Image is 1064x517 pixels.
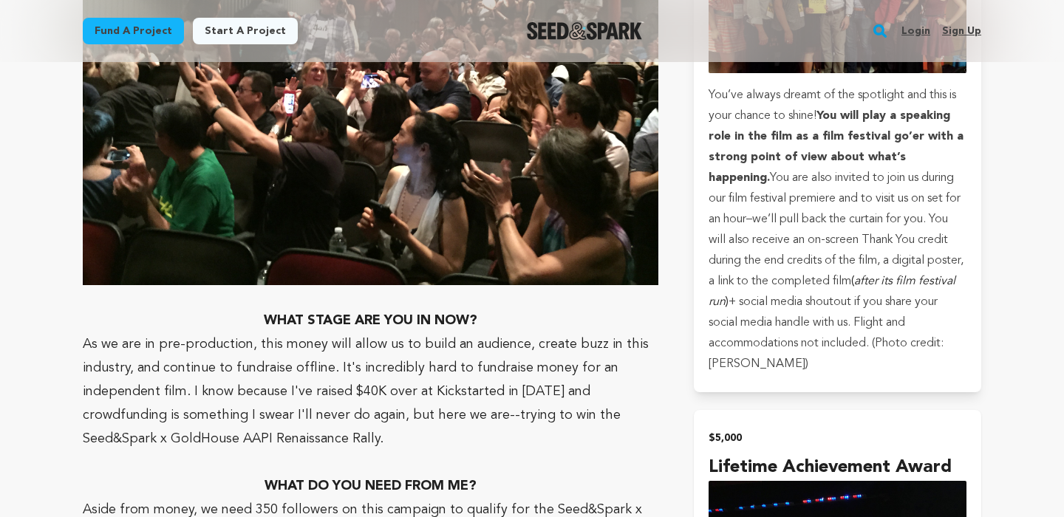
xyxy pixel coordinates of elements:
strong: WHAT STAGE ARE YOU IN NOW? [264,314,477,327]
p: As we are in pre-production, this money will allow us to build an audience, create buzz in this i... [83,332,658,451]
h2: $5,000 [709,428,966,448]
a: Seed&Spark Homepage [527,22,643,40]
img: Seed&Spark Logo Dark Mode [527,22,643,40]
a: Start a project [193,18,298,44]
span: ) [726,296,729,308]
strong: WHAT DO YOU NEED FROM ME? [265,479,477,493]
a: Login [901,19,930,43]
a: Fund a project [83,18,184,44]
h4: Lifetime Achievement Award [709,454,966,481]
span: You’ve always dreamt of the spotlight and this is your chance to shine! [709,89,956,122]
em: after its film festival run [709,275,955,308]
a: Sign up [942,19,981,43]
strong: You will play a speaking role in the film as a film festival go’er with a strong point of view ab... [709,110,964,184]
span: + social media shoutout if you share your social media handle with us. Flight and accommodations ... [709,296,944,370]
span: ( [851,275,854,287]
span: You are also invited to join us during our film festival premiere and to visit us on set for an h... [709,172,964,287]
